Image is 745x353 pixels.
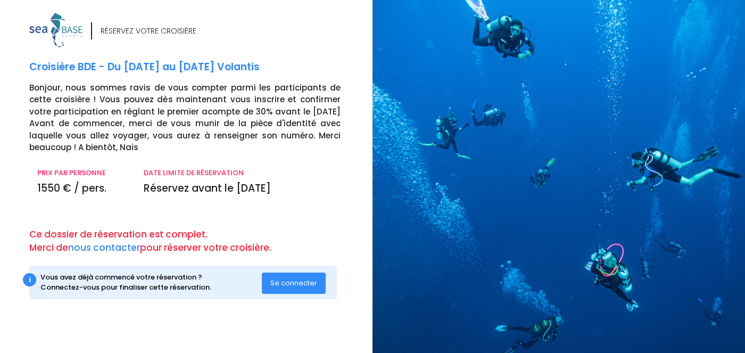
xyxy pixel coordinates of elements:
[262,273,326,294] button: Se connecter
[262,278,326,287] a: Se connecter
[29,13,82,47] img: logo_color1.png
[101,26,196,37] div: RÉSERVEZ VOTRE CROISIÈRE
[270,278,317,288] span: Se connecter
[29,228,365,255] p: Ce dossier de réservation est complet. Merci de pour réserver votre croisière.
[144,168,341,178] p: DATE LIMITE DE RÉSERVATION
[23,273,36,286] div: i
[37,181,128,196] p: 1550 € / pers.
[29,82,365,154] p: Bonjour, nous sommes ravis de vous compter parmi les participants de cette croisière ! Vous pouve...
[40,272,262,293] div: Vous avez déjà commencé votre réservation ? Connectez-vous pour finaliser cette réservation.
[37,168,128,178] p: PRIX PAR PERSONNE
[68,241,140,254] a: nous contacter
[29,60,365,75] p: Croisière BDE - Du [DATE] au [DATE] Volantis
[144,181,341,196] p: Réservez avant le [DATE]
